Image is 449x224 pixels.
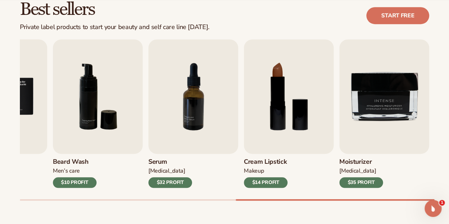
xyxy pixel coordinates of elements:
a: Start free [366,7,429,24]
a: 7 / 9 [148,39,238,188]
a: 9 / 9 [339,39,429,188]
div: [MEDICAL_DATA] [148,167,192,175]
div: Makeup [244,167,288,175]
div: $10 PROFIT [53,177,97,188]
div: [MEDICAL_DATA] [339,167,383,175]
div: $14 PROFIT [244,177,288,188]
h3: Moisturizer [339,158,383,166]
h3: Cream Lipstick [244,158,288,166]
div: $32 PROFIT [148,177,192,188]
span: 1 [439,200,445,206]
h3: Beard Wash [53,158,97,166]
div: $35 PROFIT [339,177,383,188]
div: Private label products to start your beauty and self care line [DATE]. [20,23,209,31]
h3: Serum [148,158,192,166]
h2: Best sellers [20,0,209,19]
iframe: Intercom live chat [425,200,442,217]
a: 8 / 9 [244,39,334,188]
div: Men’s Care [53,167,97,175]
a: 6 / 9 [53,39,143,188]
